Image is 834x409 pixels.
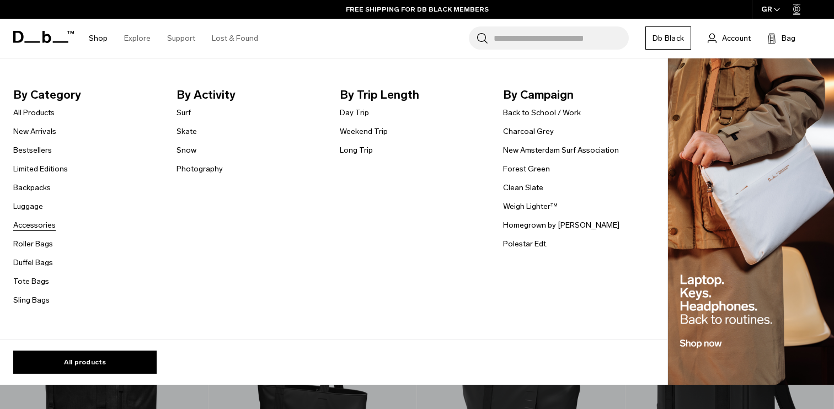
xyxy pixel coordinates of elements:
[340,86,485,104] span: By Trip Length
[13,144,52,156] a: Bestsellers
[340,126,388,137] a: Weekend Trip
[503,126,554,137] a: Charcoal Grey
[124,19,151,58] a: Explore
[13,126,56,137] a: New Arrivals
[89,19,108,58] a: Shop
[708,31,751,45] a: Account
[503,86,649,104] span: By Campaign
[503,201,558,212] a: Weigh Lighter™
[177,107,191,119] a: Surf
[177,163,223,175] a: Photography
[340,107,369,119] a: Day Trip
[346,4,489,14] a: FREE SHIPPING FOR DB BLACK MEMBERS
[340,144,373,156] a: Long Trip
[503,107,581,119] a: Back to School / Work
[503,163,550,175] a: Forest Green
[177,86,322,104] span: By Activity
[13,163,68,175] a: Limited Editions
[13,257,53,268] a: Duffel Bags
[668,58,834,385] img: Db
[503,219,619,231] a: Homegrown by [PERSON_NAME]
[503,182,543,193] a: Clean Slate
[782,33,795,44] span: Bag
[177,144,196,156] a: Snow
[722,33,751,44] span: Account
[13,201,43,212] a: Luggage
[503,144,619,156] a: New Amsterdam Surf Association
[13,294,50,306] a: Sling Bags
[767,31,795,45] button: Bag
[177,126,197,137] a: Skate
[13,86,159,104] span: By Category
[167,19,195,58] a: Support
[645,26,691,50] a: Db Black
[13,107,55,119] a: All Products
[13,351,157,374] a: All products
[13,276,49,287] a: Tote Bags
[81,19,266,58] nav: Main Navigation
[13,219,56,231] a: Accessories
[503,238,548,250] a: Polestar Edt.
[13,182,51,193] a: Backpacks
[13,238,53,250] a: Roller Bags
[212,19,258,58] a: Lost & Found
